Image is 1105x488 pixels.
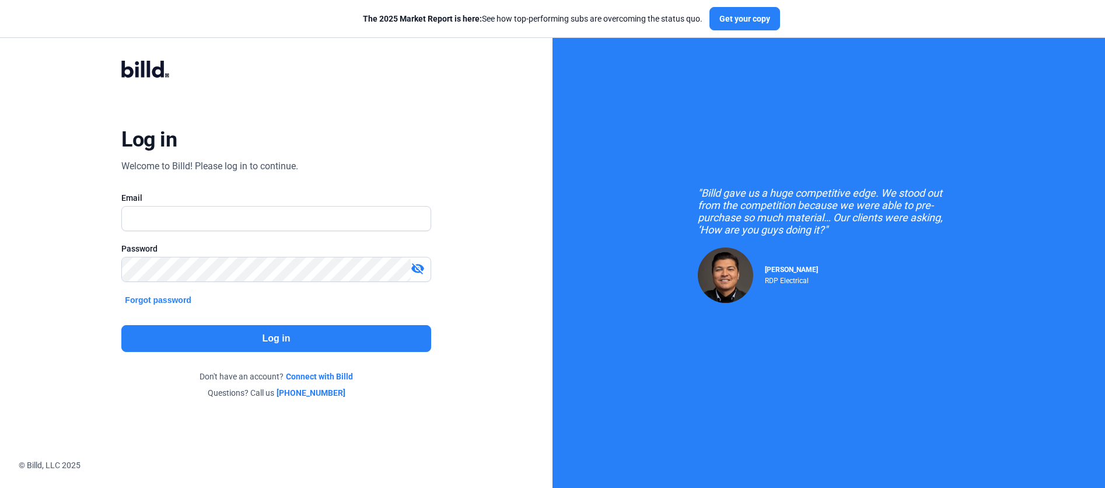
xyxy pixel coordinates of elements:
[277,387,345,399] a: [PHONE_NUMBER]
[121,243,431,255] div: Password
[709,7,780,30] button: Get your copy
[765,274,818,285] div: RDP Electrical
[698,187,960,236] div: "Billd gave us a huge competitive edge. We stood out from the competition because we were able to...
[363,13,702,25] div: See how top-performing subs are overcoming the status quo.
[411,262,425,276] mat-icon: visibility_off
[765,266,818,274] span: [PERSON_NAME]
[121,325,431,352] button: Log in
[121,127,177,152] div: Log in
[363,14,482,23] span: The 2025 Market Report is here:
[121,371,431,382] div: Don't have an account?
[121,387,431,399] div: Questions? Call us
[286,371,353,382] a: Connect with Billd
[698,248,753,303] img: Raul Pacheco
[121,294,195,306] button: Forgot password
[121,159,298,173] div: Welcome to Billd! Please log in to continue.
[121,192,431,204] div: Email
